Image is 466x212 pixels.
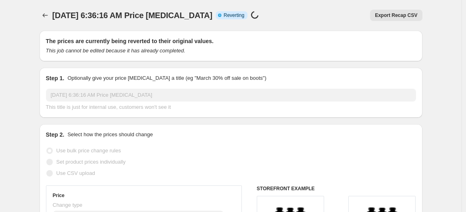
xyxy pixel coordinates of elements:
span: [DATE] 6:36:16 AM Price [MEDICAL_DATA] [52,11,212,20]
input: 30% off holiday sale [46,89,416,102]
h3: Price [53,192,64,199]
span: Set product prices individually [56,159,126,165]
p: Optionally give your price [MEDICAL_DATA] a title (eg "March 30% off sale on boots") [67,74,266,82]
h2: The prices are currently being reverted to their original values. [46,37,416,45]
span: Export Recap CSV [375,12,417,19]
h6: STOREFRONT EXAMPLE [257,185,416,192]
span: Use bulk price change rules [56,148,121,154]
h2: Step 1. [46,74,64,82]
i: This job cannot be edited because it has already completed. [46,48,185,54]
span: Change type [53,202,83,208]
span: Reverting [224,12,244,19]
button: Price change jobs [40,10,51,21]
h2: Step 2. [46,131,64,139]
span: Use CSV upload [56,170,95,176]
span: This title is just for internal use, customers won't see it [46,104,171,110]
p: Select how the prices should change [67,131,153,139]
button: Export Recap CSV [370,10,422,21]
